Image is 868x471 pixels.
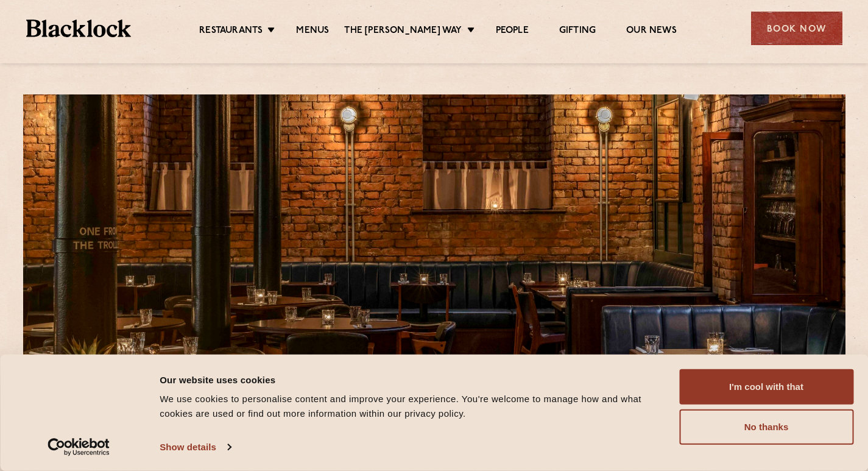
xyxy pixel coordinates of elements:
a: Usercentrics Cookiebot - opens in a new window [26,438,132,456]
button: No thanks [679,409,853,445]
div: We use cookies to personalise content and improve your experience. You're welcome to manage how a... [160,392,665,421]
div: Book Now [751,12,842,45]
a: Gifting [559,25,596,38]
a: Restaurants [199,25,263,38]
a: The [PERSON_NAME] Way [344,25,462,38]
img: BL_Textured_Logo-footer-cropped.svg [26,19,132,37]
div: Our website uses cookies [160,372,665,387]
a: Show details [160,438,230,456]
a: Menus [296,25,329,38]
a: Our News [626,25,677,38]
a: People [496,25,529,38]
button: I'm cool with that [679,369,853,405]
